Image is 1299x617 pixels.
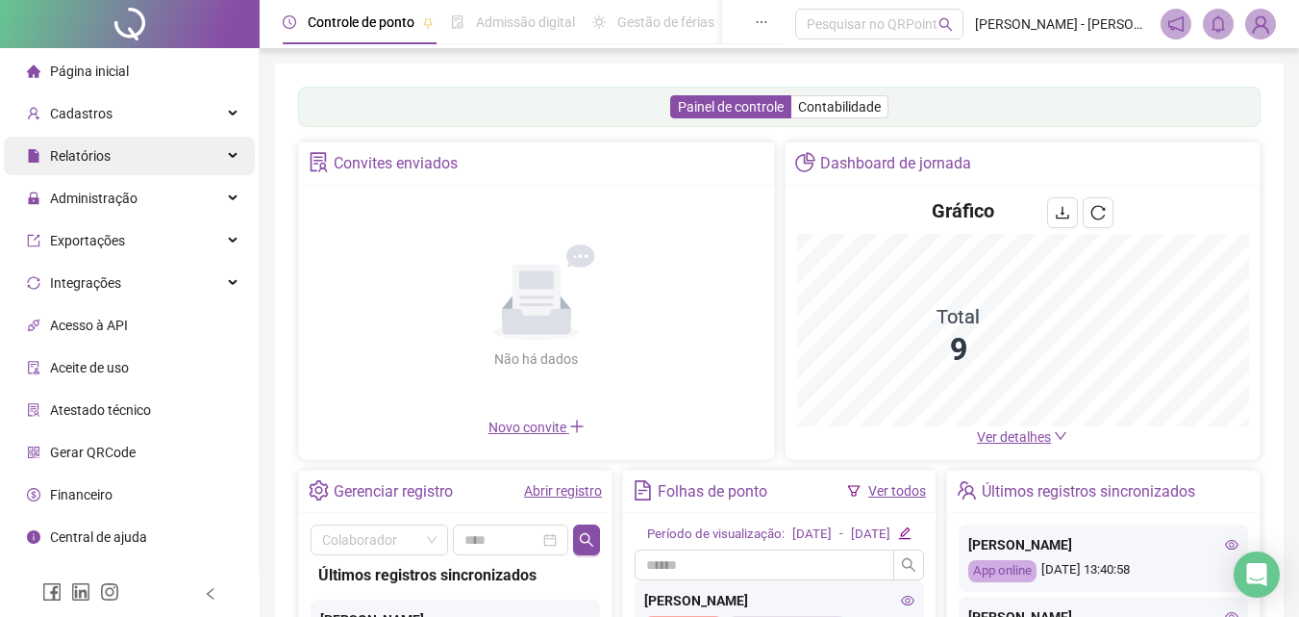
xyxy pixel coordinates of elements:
div: App online [968,560,1037,582]
span: search [938,17,953,32]
span: Contabilidade [798,99,881,115]
span: plus [569,419,585,434]
span: dollar [27,488,40,501]
span: export [27,234,40,247]
div: Últimos registros sincronizados [982,476,1195,508]
span: search [901,557,916,573]
a: Abrir registro [524,483,602,499]
a: Ver todos [868,483,926,499]
span: Ver detalhes [977,429,1051,445]
span: Novo convite [488,420,585,435]
span: file-text [633,480,653,501]
span: clock-circle [283,15,296,29]
span: Acesso à API [50,318,128,333]
span: file-done [451,15,464,29]
div: - [839,525,843,545]
div: Últimos registros sincronizados [318,563,592,587]
div: Convites enviados [334,147,458,180]
span: edit [898,527,911,539]
span: Gerar QRCode [50,445,136,460]
span: Painel de controle [678,99,784,115]
span: user-add [27,107,40,120]
span: eye [1225,538,1238,552]
span: notification [1167,15,1185,33]
span: Financeiro [50,487,112,502]
div: Open Intercom Messenger [1234,552,1280,598]
img: 49223 [1246,10,1275,39]
div: Dashboard de jornada [820,147,971,180]
span: Admissão digital [476,14,575,30]
div: Gerenciar registro [334,476,453,508]
span: Gestão de férias [617,14,714,30]
span: left [204,587,217,601]
div: Período de visualização: [647,525,785,545]
span: linkedin [71,582,90,602]
span: solution [27,403,40,417]
span: Relatórios [50,148,111,164]
div: [PERSON_NAME] [644,590,914,611]
span: Administração [50,191,137,206]
span: Aceite de uso [50,360,129,375]
div: [DATE] [792,525,832,545]
div: [DATE] 13:40:58 [968,560,1238,582]
span: bell [1210,15,1227,33]
div: [PERSON_NAME] [968,534,1238,555]
span: Integrações [50,275,121,291]
div: Não há dados [448,348,625,370]
span: filter [847,484,861,498]
span: Controle de ponto [308,14,414,30]
span: Central de ajuda [50,529,147,545]
span: audit [27,361,40,374]
span: Exportações [50,233,125,248]
span: Cadastros [50,106,112,121]
span: Página inicial [50,64,129,79]
span: qrcode [27,446,40,459]
span: search [579,532,594,548]
span: [PERSON_NAME] - [PERSON_NAME] dos [PERSON_NAME] [975,13,1149,35]
span: sync [27,276,40,290]
span: download [1055,205,1070,220]
span: file [27,149,40,163]
div: [DATE] [851,525,890,545]
span: solution [309,152,329,172]
span: team [957,480,977,501]
span: eye [901,594,914,607]
span: home [27,64,40,78]
div: Folhas de ponto [658,476,767,508]
span: down [1054,429,1067,443]
span: instagram [100,582,119,602]
span: Atestado técnico [50,402,151,418]
span: pushpin [422,17,434,29]
a: Ver detalhes down [977,429,1067,445]
span: sun [592,15,606,29]
span: ellipsis [755,15,768,29]
span: setting [309,480,329,501]
span: info-circle [27,530,40,544]
span: reload [1090,205,1106,220]
span: lock [27,192,40,205]
h4: Gráfico [932,197,994,224]
span: api [27,319,40,332]
span: pie-chart [795,152,815,172]
span: facebook [42,582,62,602]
